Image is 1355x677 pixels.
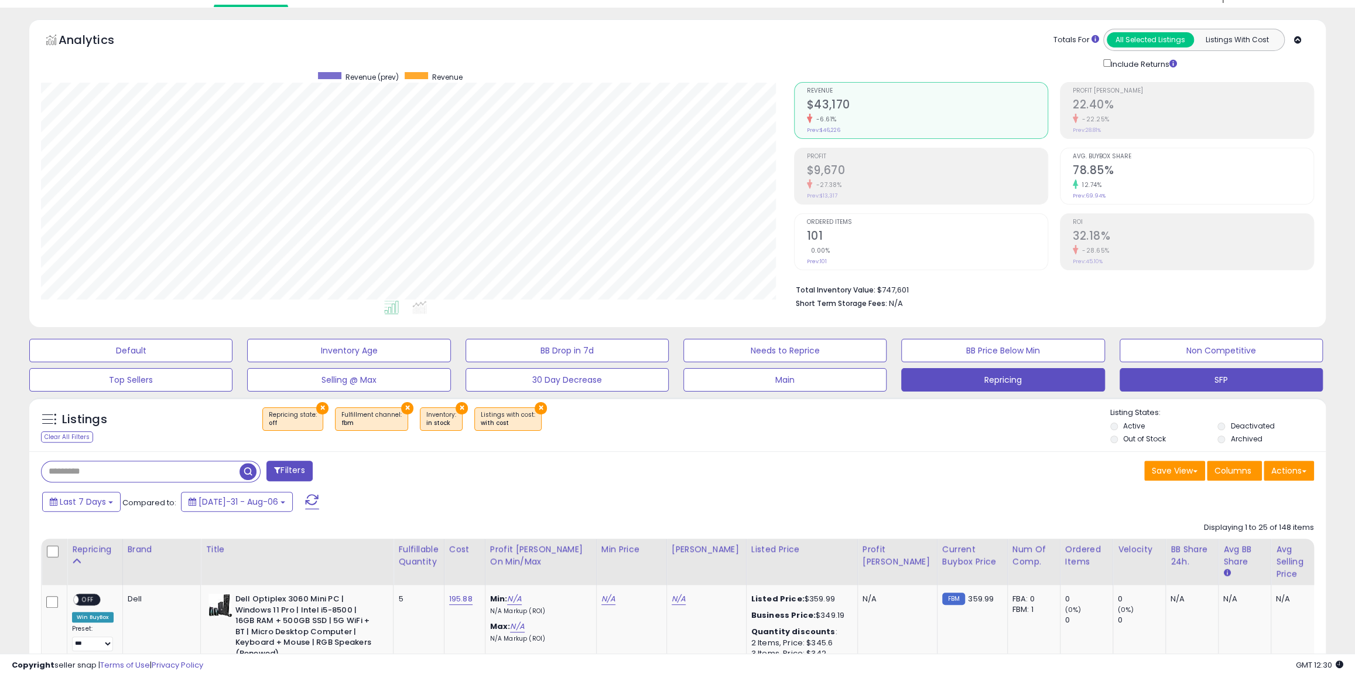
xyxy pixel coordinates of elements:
button: × [456,402,468,414]
div: 3 Items, Price: $342 [751,648,848,659]
div: 0 [1065,615,1113,625]
span: Profit [807,154,1048,160]
div: N/A [1171,594,1209,604]
a: N/A [601,593,615,605]
button: Default [29,339,232,362]
button: × [535,402,547,414]
h2: 22.40% [1073,98,1313,114]
button: × [316,402,329,414]
div: Win BuyBox [72,612,114,622]
small: -22.25% [1078,115,1110,124]
small: Prev: 69.94% [1073,192,1106,199]
div: Brand [128,543,196,556]
label: Archived [1230,434,1262,444]
p: N/A Markup (ROI) [490,635,587,643]
div: Totals For [1053,35,1099,46]
button: Save View [1144,461,1205,481]
button: Top Sellers [29,368,232,392]
small: FBM [942,593,965,605]
small: -27.38% [812,181,842,189]
div: Cost [449,543,480,556]
span: Columns [1214,465,1251,477]
div: $359.99 [751,594,848,604]
b: Total Inventory Value: [796,285,875,295]
label: Out of Stock [1123,434,1166,444]
div: : [751,627,848,637]
span: Ordered Items [807,219,1048,226]
div: with cost [481,419,535,427]
small: 0.00% [807,246,830,255]
img: 41VuUGU11JL._SL40_.jpg [208,594,232,617]
a: N/A [510,621,524,632]
small: Prev: 28.81% [1073,127,1101,134]
div: 0 [1118,594,1165,604]
span: Fulfillment channel : [341,410,402,428]
div: 2 Items, Price: $345.6 [751,638,848,648]
span: Avg. Buybox Share [1073,154,1313,160]
a: N/A [507,593,521,605]
button: × [401,402,413,414]
b: Business Price: [751,610,816,621]
div: FBM: 1 [1012,604,1051,615]
button: Actions [1264,461,1314,481]
div: N/A [863,594,928,604]
h2: 32.18% [1073,229,1313,245]
div: Num of Comp. [1012,543,1055,568]
a: Terms of Use [100,659,150,671]
h5: Analytics [59,32,137,51]
small: Prev: $13,317 [807,192,837,199]
div: Ordered Items [1065,543,1108,568]
b: Max: [490,621,511,632]
span: Profit [PERSON_NAME] [1073,88,1313,94]
div: 5 [398,594,434,604]
th: The percentage added to the cost of goods (COGS) that forms the calculator for Min & Max prices. [485,539,596,585]
small: -6.61% [812,115,837,124]
h2: $9,670 [807,164,1048,179]
div: [PERSON_NAME] [672,543,741,556]
h2: 101 [807,229,1048,245]
div: BB Share 24h. [1171,543,1213,568]
span: [DATE]-31 - Aug-06 [199,496,278,508]
span: OFF [78,595,97,605]
span: ROI [1073,219,1313,226]
button: 30 Day Decrease [466,368,669,392]
a: 195.88 [449,593,473,605]
div: Dell [128,594,192,604]
button: [DATE]-31 - Aug-06 [181,492,293,512]
span: 2025-08-14 12:30 GMT [1296,659,1343,671]
div: Fulfillable Quantity [398,543,439,568]
p: N/A Markup (ROI) [490,607,587,615]
div: FBA: 0 [1012,594,1051,604]
span: Repricing state : [269,410,317,428]
button: Last 7 Days [42,492,121,512]
div: Avg Selling Price [1276,543,1319,580]
h2: 78.85% [1073,164,1313,179]
a: Privacy Policy [152,659,203,671]
span: 359.99 [968,593,994,604]
div: off [269,419,317,427]
small: 12.74% [1078,181,1101,189]
button: All Selected Listings [1107,32,1194,47]
span: Revenue (prev) [345,72,399,82]
div: Title [206,543,388,556]
div: Listed Price [751,543,853,556]
div: Velocity [1118,543,1161,556]
span: Compared to: [122,497,176,508]
b: Min: [490,593,508,604]
button: SFP [1120,368,1323,392]
button: Non Competitive [1120,339,1323,362]
button: Listings With Cost [1193,32,1281,47]
small: Avg BB Share. [1223,568,1230,579]
p: Listing States: [1110,407,1326,419]
div: Current Buybox Price [942,543,1002,568]
div: N/A [1276,594,1315,604]
div: fbm [341,419,402,427]
span: Listings with cost : [481,410,535,428]
div: Preset: [72,625,114,651]
label: Active [1123,421,1145,431]
div: Avg BB Share [1223,543,1266,568]
button: Repricing [901,368,1104,392]
button: Selling @ Max [247,368,450,392]
span: Last 7 Days [60,496,106,508]
div: Include Returns [1094,57,1191,70]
